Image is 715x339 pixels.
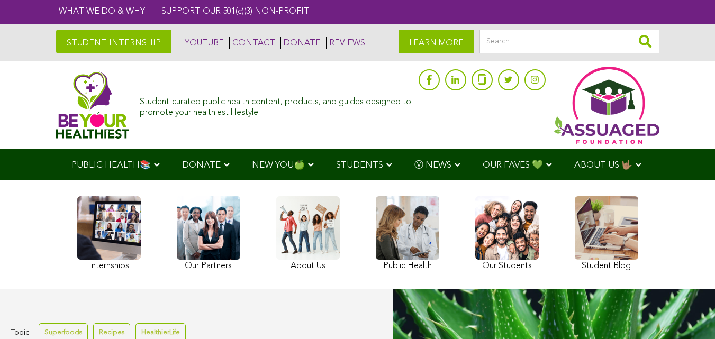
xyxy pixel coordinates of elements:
[574,161,632,170] span: ABOUT US 🤟🏽
[229,37,275,49] a: CONTACT
[326,37,365,49] a: REVIEWS
[252,161,305,170] span: NEW YOU🍏
[56,30,171,53] a: STUDENT INTERNSHIP
[478,74,485,85] img: glassdoor
[182,161,221,170] span: DONATE
[140,92,413,117] div: Student-curated public health content, products, and guides designed to promote your healthiest l...
[554,67,659,144] img: Assuaged App
[662,288,715,339] iframe: Chat Widget
[399,30,474,53] a: LEARN MORE
[280,37,321,49] a: DONATE
[483,161,543,170] span: OUR FAVES 💚
[56,149,659,180] div: Navigation Menu
[414,161,451,170] span: Ⓥ NEWS
[56,71,130,139] img: Assuaged
[182,37,224,49] a: YOUTUBE
[479,30,659,53] input: Search
[336,161,383,170] span: STUDENTS
[71,161,151,170] span: PUBLIC HEALTH📚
